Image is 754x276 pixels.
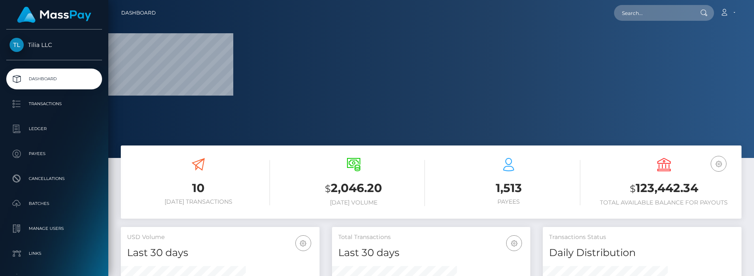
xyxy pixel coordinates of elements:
img: Tilia LLC [10,38,24,52]
span: Tilia LLC [6,41,102,49]
h4: Last 30 days [127,246,313,260]
a: Ledger [6,118,102,139]
a: Cancellations [6,168,102,189]
h4: Last 30 days [338,246,524,260]
a: Transactions [6,94,102,114]
img: MassPay Logo [17,7,91,23]
a: Manage Users [6,218,102,239]
a: Payees [6,143,102,164]
h5: USD Volume [127,233,313,241]
p: Ledger [10,123,99,135]
h6: Total Available Balance for Payouts [593,199,736,206]
p: Manage Users [10,222,99,235]
h3: 2,046.20 [282,180,425,197]
p: Dashboard [10,73,99,85]
p: Links [10,247,99,260]
p: Transactions [10,98,99,110]
h6: Payees [437,198,580,205]
h6: [DATE] Volume [282,199,425,206]
small: $ [630,183,636,195]
h3: 1,513 [437,180,580,196]
h3: 10 [127,180,270,196]
p: Payees [10,148,99,160]
a: Dashboard [6,69,102,89]
h5: Transactions Status [549,233,735,241]
p: Cancellations [10,172,99,185]
h3: 123,442.34 [593,180,736,197]
a: Links [6,243,102,264]
small: $ [325,183,331,195]
h6: [DATE] Transactions [127,198,270,205]
h4: Daily Distribution [549,246,735,260]
a: Batches [6,193,102,214]
a: Dashboard [121,4,156,22]
input: Search... [614,5,692,21]
h5: Total Transactions [338,233,524,241]
p: Batches [10,197,99,210]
